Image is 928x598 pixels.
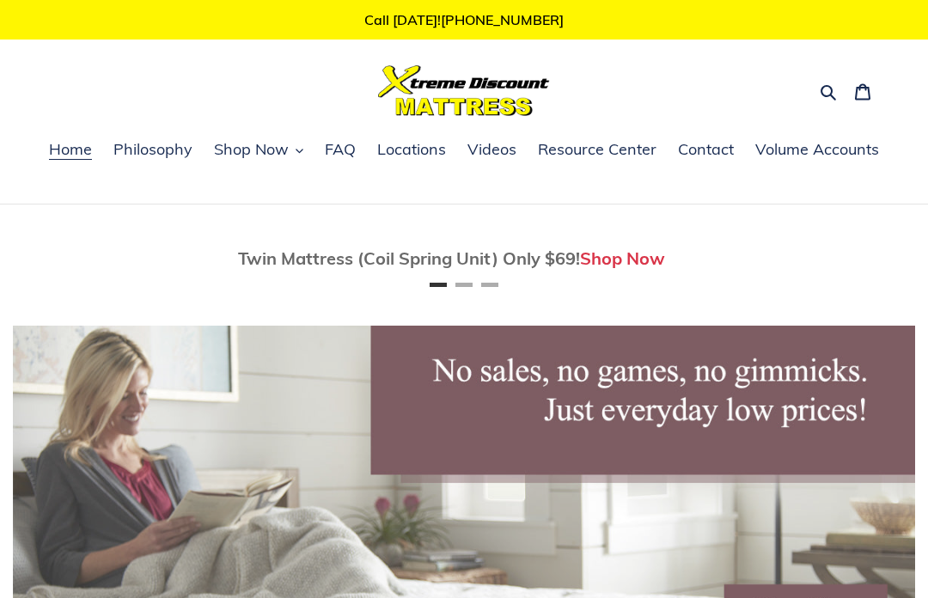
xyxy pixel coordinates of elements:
span: FAQ [325,139,356,160]
a: Locations [369,137,455,163]
span: Twin Mattress (Coil Spring Unit) Only $69! [238,247,580,269]
span: Contact [678,139,734,160]
a: Resource Center [529,137,665,163]
span: Videos [467,139,516,160]
a: Philosophy [105,137,201,163]
span: Locations [377,139,446,160]
a: [PHONE_NUMBER] [441,11,564,28]
button: Page 1 [430,283,447,287]
a: Home [40,137,101,163]
span: Resource Center [538,139,656,160]
span: Home [49,139,92,160]
span: Volume Accounts [755,139,879,160]
a: FAQ [316,137,364,163]
a: Videos [459,137,525,163]
button: Shop Now [205,137,312,163]
a: Volume Accounts [747,137,888,163]
button: Page 3 [481,283,498,287]
span: Philosophy [113,139,192,160]
a: Shop Now [580,247,665,269]
a: Contact [669,137,742,163]
span: Shop Now [214,139,289,160]
img: Xtreme Discount Mattress [378,65,550,116]
button: Page 2 [455,283,473,287]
